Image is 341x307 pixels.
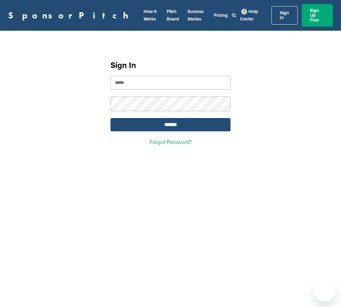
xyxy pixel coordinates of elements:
a: Forgot Password? [150,139,192,146]
a: How It Works [144,9,157,22]
a: SponsorPitch [8,11,133,20]
a: Pricing [214,13,228,18]
a: Sign In [271,6,298,25]
iframe: Button to launch messaging window [314,280,336,302]
a: Success Stories [188,9,204,22]
a: Pitch Board [167,9,179,22]
a: Sign Up Free [302,4,333,27]
h1: Sign In [110,59,231,72]
a: Help Center [240,8,258,23]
